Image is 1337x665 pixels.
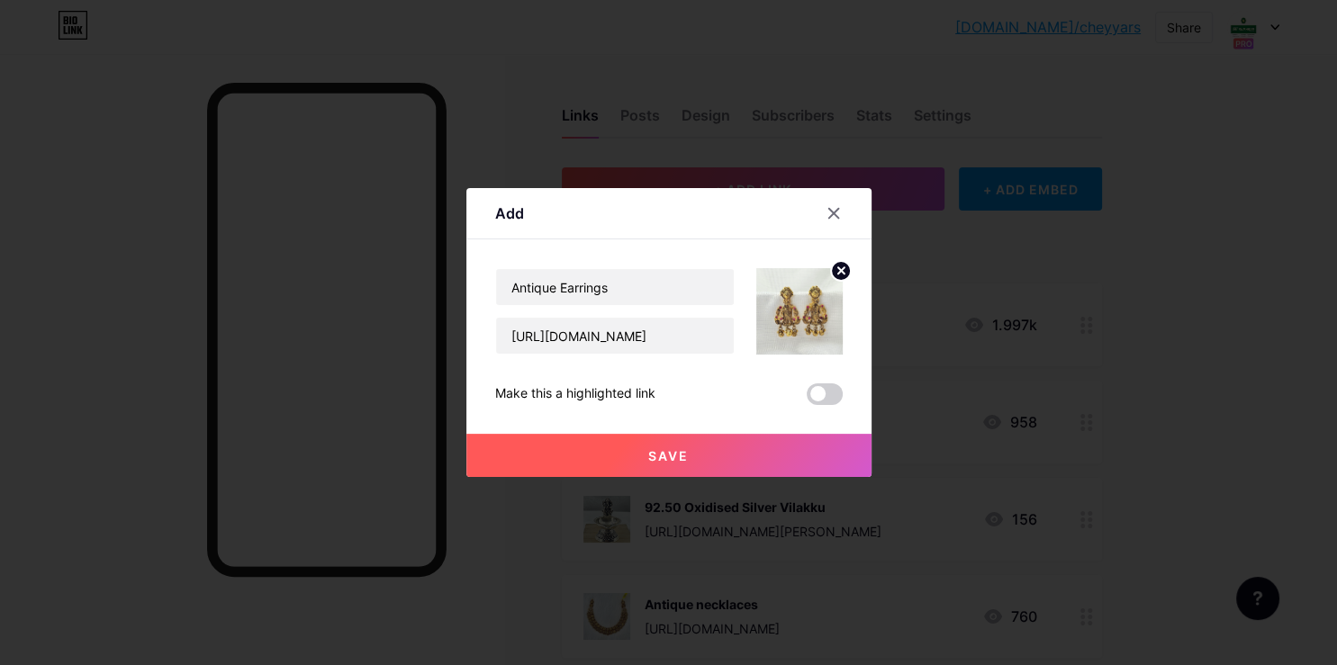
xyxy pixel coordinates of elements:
div: Make this a highlighted link [495,383,655,405]
div: Add [495,202,524,224]
input: Title [496,269,734,305]
button: Save [466,434,872,477]
img: link_thumbnail [756,268,843,355]
input: URL [496,318,734,354]
span: Save [648,448,689,463]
